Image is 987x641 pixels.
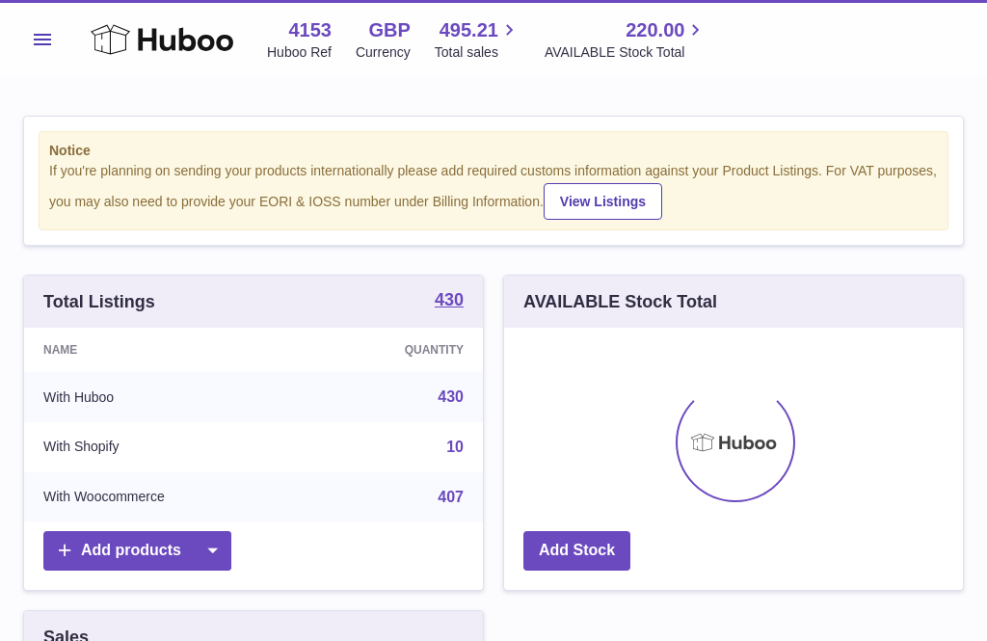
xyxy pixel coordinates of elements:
[49,162,938,220] div: If you're planning on sending your products internationally please add required customs informati...
[24,328,308,372] th: Name
[49,142,938,160] strong: Notice
[435,291,464,308] strong: 430
[43,531,231,571] a: Add products
[435,17,520,62] a: 495.21 Total sales
[288,17,332,43] strong: 4153
[435,43,520,62] span: Total sales
[545,17,707,62] a: 220.00 AVAILABLE Stock Total
[626,17,684,43] span: 220.00
[24,472,308,522] td: With Woocommerce
[308,328,483,372] th: Quantity
[435,291,464,312] a: 430
[446,439,464,455] a: 10
[356,43,411,62] div: Currency
[438,388,464,405] a: 430
[544,183,662,220] a: View Listings
[523,290,717,313] h3: AVAILABLE Stock Total
[438,489,464,505] a: 407
[545,43,707,62] span: AVAILABLE Stock Total
[523,531,630,571] a: Add Stock
[368,17,410,43] strong: GBP
[24,372,308,422] td: With Huboo
[43,290,155,313] h3: Total Listings
[267,43,332,62] div: Huboo Ref
[440,17,498,43] span: 495.21
[24,422,308,472] td: With Shopify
